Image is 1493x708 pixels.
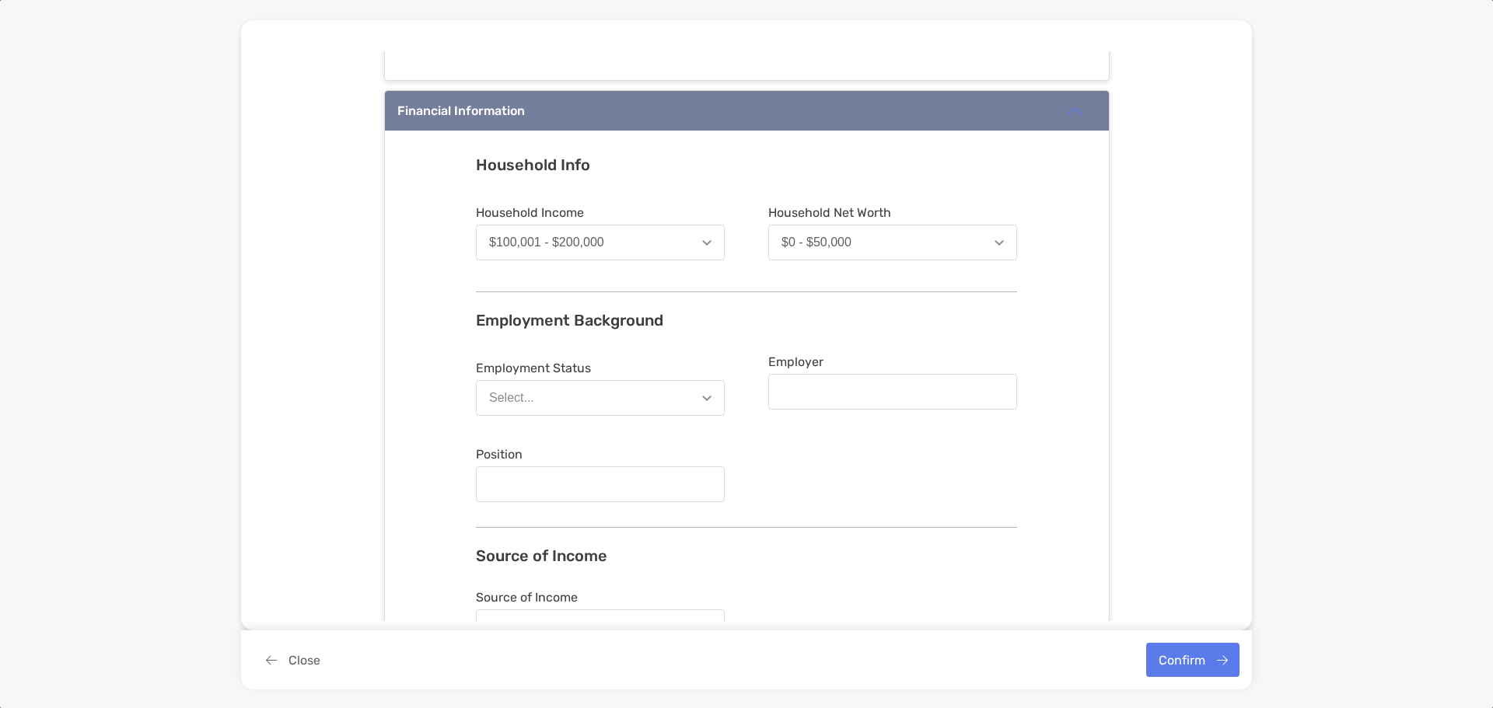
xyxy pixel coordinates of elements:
span: Employer [768,354,1017,369]
button: Confirm [1146,643,1240,677]
button: $100,001 - $200,000 [476,225,725,260]
h3: Source of Income [476,546,1017,565]
div: Select... [489,620,534,634]
div: $100,001 - $200,000 [489,235,604,249]
button: Select... [476,609,725,645]
span: Position [476,447,725,462]
span: Household Income [476,205,725,220]
img: Open dropdown arrow [702,396,712,401]
span: Source of Income [476,590,725,605]
button: Close [253,643,332,677]
input: Employer [769,385,1016,399]
img: icon arrow [1065,102,1084,120]
h3: Employment Background [476,311,1017,330]
h3: Household Info [476,155,1017,174]
span: Employment Status [476,361,725,375]
button: Select... [476,380,725,416]
img: Open dropdown arrow [702,240,712,246]
div: $0 - $50,000 [781,235,851,249]
img: Open dropdown arrow [995,240,1004,246]
button: $0 - $50,000 [768,225,1017,260]
span: Household Net Worth [768,205,1017,220]
div: Select... [489,391,534,405]
input: Position [477,478,724,491]
div: Financial Information [397,103,525,118]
